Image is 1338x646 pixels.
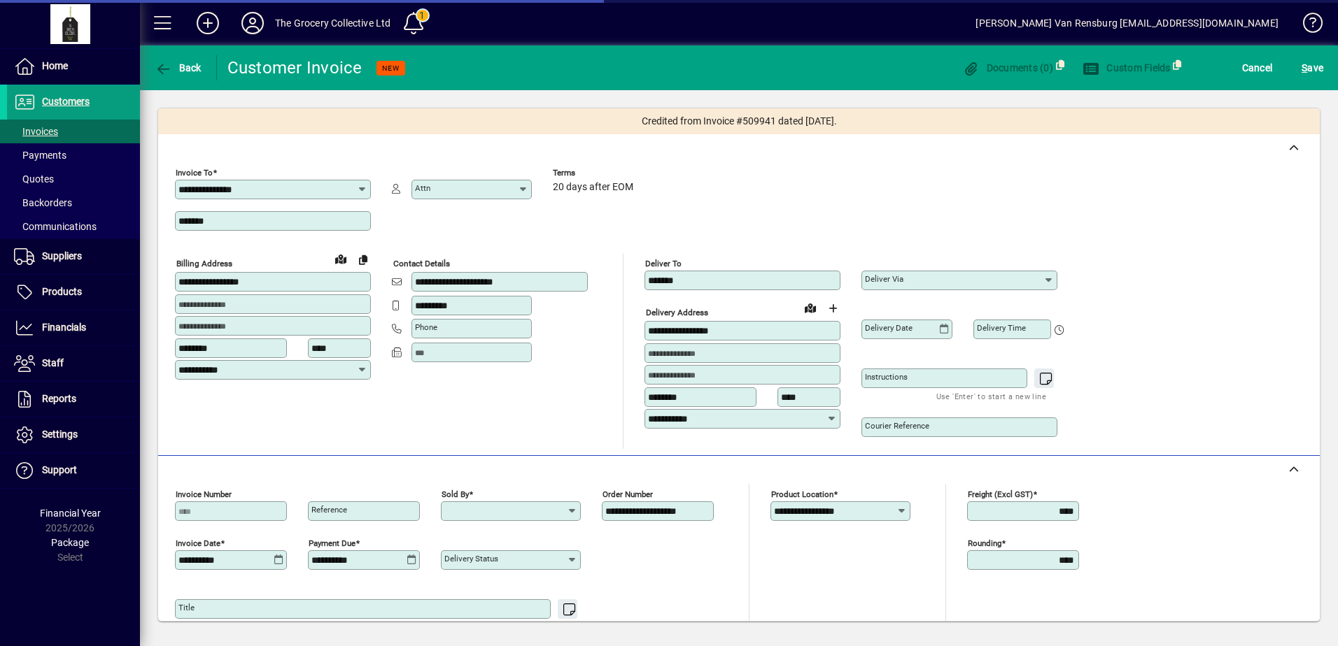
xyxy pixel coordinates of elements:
button: Cancel [1239,55,1276,80]
span: Settings [42,429,78,440]
button: Back [151,55,205,80]
mat-label: Delivery time [977,323,1026,333]
a: Backorders [7,191,140,215]
mat-label: Payment due [309,538,355,548]
mat-label: Product location [771,489,833,499]
span: Customers [42,96,90,107]
span: Support [42,464,77,475]
mat-label: Rounding [968,538,1001,548]
span: S [1302,62,1307,73]
span: Custom Fields [1083,62,1171,73]
span: Quotes [14,173,54,185]
mat-label: Invoice To [176,168,213,178]
button: Profile [230,10,275,36]
span: Financial Year [40,508,101,519]
a: Reports [7,382,140,417]
span: Credited from Invoice #509941 dated [DATE]. [642,114,837,129]
span: Communications [14,221,97,232]
span: 20 days after EOM [553,182,633,193]
span: Products [42,286,82,297]
span: Back [155,62,202,73]
a: Settings [7,417,140,452]
a: Quotes [7,167,140,191]
mat-label: Sold by [442,489,469,499]
mat-hint: Use 'Enter' to start a new line [936,388,1046,404]
mat-label: Freight (excl GST) [968,489,1033,499]
mat-label: Attn [415,183,430,193]
span: Staff [42,357,64,368]
button: Copy to Delivery address [352,248,374,271]
mat-label: Deliver via [865,274,903,284]
span: Documents (0) [962,62,1053,73]
mat-label: Delivery status [444,554,498,564]
span: Reports [42,393,76,404]
mat-hint: Use 'Enter' to start a new line [460,619,570,635]
mat-label: Phone [415,322,437,332]
a: Support [7,453,140,488]
span: Financials [42,322,86,333]
a: Products [7,275,140,310]
a: View on map [330,247,352,270]
a: View on map [799,296,822,319]
button: Custom Fields [1079,55,1174,80]
div: The Grocery Collective Ltd [275,12,391,34]
span: ave [1302,57,1323,79]
a: Knowledge Base [1293,3,1321,48]
a: Payments [7,143,140,167]
mat-label: Invoice number [176,489,232,499]
mat-label: Instructions [865,372,908,382]
span: Home [42,60,68,71]
span: Package [51,537,89,548]
span: Suppliers [42,250,82,261]
span: Payments [14,150,66,161]
span: Backorders [14,197,72,208]
a: Invoices [7,120,140,143]
a: Staff [7,346,140,381]
mat-label: Title [178,603,195,612]
div: [PERSON_NAME] Van Rensburg [EMAIL_ADDRESS][DOMAIN_NAME] [976,12,1279,34]
span: Terms [553,168,637,178]
mat-label: Reference [311,505,347,515]
mat-label: Deliver To [645,259,682,268]
mat-label: Order number [603,489,653,499]
span: Invoices [14,126,58,137]
mat-label: Courier Reference [865,421,929,431]
a: Financials [7,310,140,345]
button: Save [1298,55,1327,80]
app-page-header-button: Back [140,55,217,80]
mat-label: Invoice date [176,538,220,548]
button: Add [185,10,230,36]
a: Communications [7,215,140,238]
a: Suppliers [7,239,140,274]
mat-label: Delivery date [865,323,913,333]
button: Choose address [822,297,844,320]
a: Home [7,49,140,84]
span: Cancel [1242,57,1273,79]
span: NEW [382,64,400,73]
button: Documents (0) [959,55,1057,80]
div: Customer Invoice [227,57,362,79]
